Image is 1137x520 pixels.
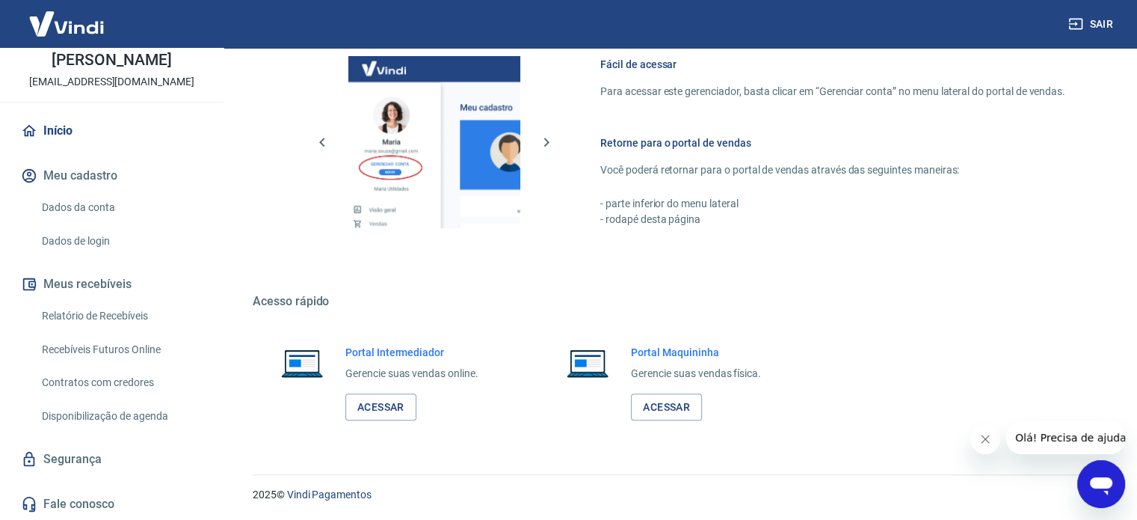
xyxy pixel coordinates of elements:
a: Dados da conta [36,192,206,223]
iframe: Fechar mensagem [970,424,1000,454]
p: Você poderá retornar para o portal de vendas através das seguintes maneiras: [600,162,1065,178]
h6: Fácil de acessar [600,57,1065,72]
h6: Portal Intermediador [345,345,478,360]
h5: Acesso rápido [253,294,1101,309]
p: Gerencie suas vendas online. [345,366,478,382]
a: Dados de login [36,226,206,257]
img: Vindi [18,1,115,46]
p: 2025 © [253,487,1101,503]
a: Início [18,114,206,147]
iframe: Botão para abrir a janela de mensagens [1077,460,1125,508]
a: Acessar [345,394,416,421]
h6: Portal Maquininha [631,345,761,360]
p: Gerencie suas vendas física. [631,366,761,382]
span: Olá! Precisa de ajuda? [9,10,126,22]
a: Relatório de Recebíveis [36,301,206,331]
img: Imagem da dashboard mostrando o botão de gerenciar conta na sidebar no lado esquerdo [348,56,520,228]
a: Vindi Pagamentos [287,489,372,501]
h6: Retorne para o portal de vendas [600,135,1065,150]
button: Meu cadastro [18,159,206,192]
p: [PERSON_NAME] [52,52,171,68]
button: Meus recebíveis [18,268,206,301]
p: - rodapé desta página [600,212,1065,227]
p: - parte inferior do menu lateral [600,196,1065,212]
p: [EMAIL_ADDRESS][DOMAIN_NAME] [29,74,194,90]
button: Sair [1065,10,1119,38]
p: Para acessar este gerenciador, basta clicar em “Gerenciar conta” no menu lateral do portal de ven... [600,84,1065,100]
a: Acessar [631,394,702,421]
a: Disponibilização de agenda [36,401,206,432]
a: Segurança [18,443,206,476]
a: Contratos com credores [36,367,206,398]
img: Imagem de um notebook aberto [556,345,619,381]
a: Recebíveis Futuros Online [36,334,206,365]
iframe: Mensagem da empresa [1006,421,1125,454]
img: Imagem de um notebook aberto [271,345,333,381]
